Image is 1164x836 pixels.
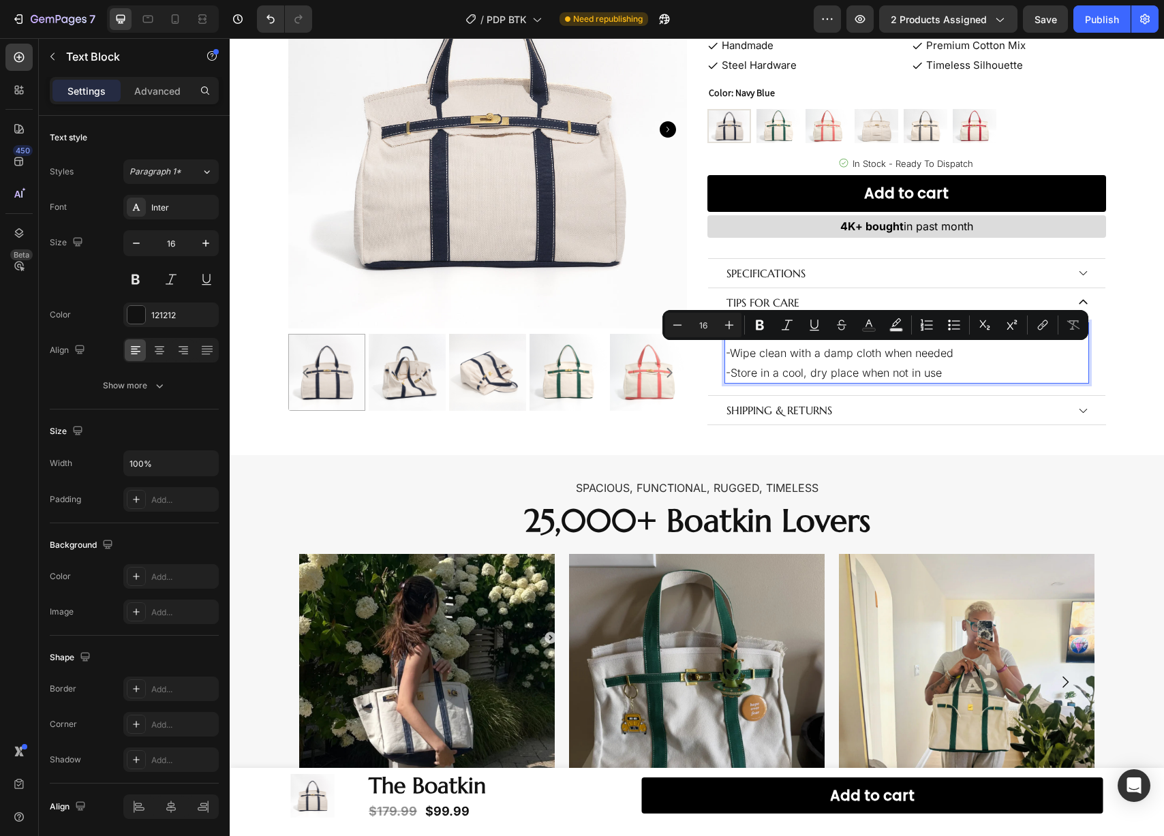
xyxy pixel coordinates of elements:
[50,683,76,695] div: Border
[151,606,215,619] div: Add...
[611,181,674,195] strong: 4K+ bought
[497,255,570,275] p: TIPS FOR CARE
[50,649,93,667] div: Shape
[50,718,77,730] div: Corner
[339,516,595,771] img: gempages_564388972516606987-9f4a6184-0e3f-4b68-9618-d6df778223e2.webp
[124,451,218,476] input: Auto
[497,362,602,382] p: SHIPPING & RETURNS
[696,1,796,14] span: Premium Cotton Mix
[50,422,86,441] div: Size
[70,328,83,341] button: Carousel Back Arrow
[879,5,1017,33] button: 2 products assigned
[662,310,1088,340] div: Editor contextual toolbar
[492,1,544,14] span: Handmade
[816,625,855,663] button: Carousel Next Arrow
[50,798,89,816] div: Align
[487,12,527,27] span: PDP BTK
[495,223,578,247] div: Rich Text Editor. Editing area: main
[891,12,987,27] span: 2 products assigned
[50,570,71,583] div: Color
[496,285,858,305] p: -Spill- and water-resistant for easier maintenance
[257,5,312,33] div: Undo/Redo
[600,745,685,771] strong: Add to cart
[1073,5,1131,33] button: Publish
[497,226,576,245] p: Specifications
[480,12,484,27] span: /
[151,202,215,214] div: Inter
[50,341,88,360] div: Align
[123,159,219,184] button: Paragraph 1*
[13,145,33,156] div: 450
[479,179,875,198] p: in past month
[103,379,166,392] div: Show more
[496,325,858,345] p: -Store in a cool, dry place when not in use
[1118,769,1150,802] div: Open Intercom Messenger
[151,571,215,583] div: Add...
[412,739,874,776] button: <strong>Add to cart</strong>
[492,20,567,33] span: Steel Hardware
[50,493,81,506] div: Padding
[10,249,33,260] div: Beta
[151,309,215,322] div: 121212
[50,309,71,321] div: Color
[67,84,106,98] p: Settings
[478,45,547,65] legend: Color: Navy Blue
[50,131,87,144] div: Text style
[609,516,865,771] img: gempages_564388972516606987-4a515d97-c52e-483d-8efc-067d1e142f4f.webp
[230,38,1164,836] iframe: Design area
[1035,14,1057,25] span: Save
[151,683,215,696] div: Add...
[433,328,446,341] button: Carousel Next Arrow
[70,516,325,771] img: gempages_564388972516606987-4b38e83a-0003-439e-b0de-c6445980beef.webp
[50,201,67,213] div: Font
[50,373,219,398] button: Show more
[495,360,604,384] div: Rich Text Editor. Editing area: main
[1085,12,1119,27] div: Publish
[634,142,719,168] strong: Add to cart
[573,13,643,25] span: Need republishing
[1023,5,1068,33] button: Save
[151,754,215,767] div: Add...
[89,11,95,27] p: 7
[623,120,744,131] span: In Stock - Ready To Dispatch
[50,457,72,469] div: Width
[50,754,81,766] div: Shadow
[50,536,116,555] div: Background
[696,20,793,33] span: Timeless Silhouette
[478,137,876,174] button: <strong>Add to cart</strong>
[50,234,86,252] div: Size
[496,305,858,325] p: -Wipe clean with a damp cloth when needed
[50,166,74,178] div: Styles
[1,440,933,460] p: SPACIOUS, FUNCTIONAL, RUGGED, TIMELESS
[129,166,181,178] span: Paragraph 1*
[66,48,182,65] p: Text Block
[495,284,859,345] div: Rich Text Editor. Editing area: main
[495,253,572,277] div: Rich Text Editor. Editing area: main
[50,606,74,618] div: Image
[5,5,102,33] button: 7
[151,494,215,506] div: Add...
[430,83,446,99] button: Carousel Next Arrow
[151,719,215,731] div: Add...
[134,84,181,98] p: Advanced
